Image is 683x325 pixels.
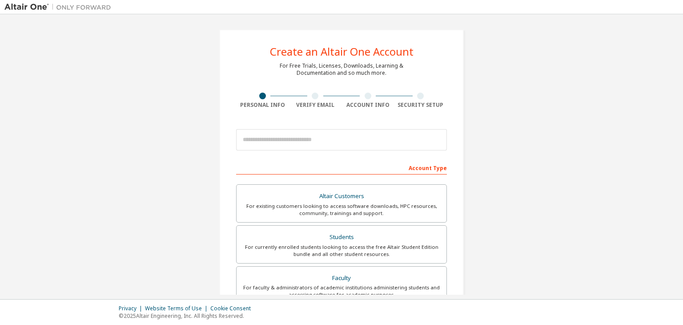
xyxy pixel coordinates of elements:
div: Website Terms of Use [145,305,210,312]
div: Privacy [119,305,145,312]
div: Altair Customers [242,190,441,203]
p: © 2025 Altair Engineering, Inc. All Rights Reserved. [119,312,256,320]
div: Faculty [242,272,441,284]
div: Verify Email [289,102,342,109]
div: Students [242,231,441,244]
div: For Free Trials, Licenses, Downloads, Learning & Documentation and so much more. [280,62,403,77]
div: For currently enrolled students looking to access the free Altair Student Edition bundle and all ... [242,244,441,258]
img: Altair One [4,3,116,12]
div: Account Info [341,102,394,109]
div: For faculty & administrators of academic institutions administering students and accessing softwa... [242,284,441,298]
div: Create an Altair One Account [270,46,414,57]
div: Security Setup [394,102,447,109]
div: Account Type [236,160,447,175]
div: Personal Info [236,102,289,109]
div: Cookie Consent [210,305,256,312]
div: For existing customers looking to access software downloads, HPC resources, community, trainings ... [242,203,441,217]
